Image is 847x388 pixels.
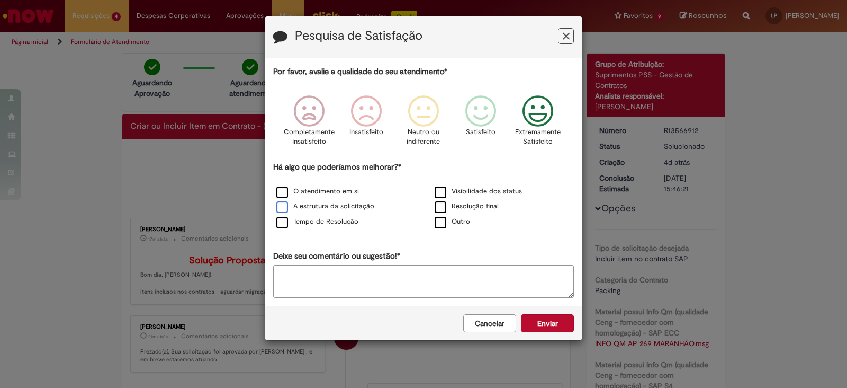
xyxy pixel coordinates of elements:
[273,251,400,262] label: Deixe seu comentário ou sugestão!*
[435,217,470,227] label: Outro
[284,127,335,147] p: Completamente Insatisfeito
[295,29,422,43] label: Pesquisa de Satisfação
[511,87,565,160] div: Extremamente Satisfeito
[454,87,508,160] div: Satisfeito
[521,314,574,332] button: Enviar
[397,87,450,160] div: Neutro ou indiferente
[276,217,358,227] label: Tempo de Resolução
[404,127,443,147] p: Neutro ou indiferente
[515,127,561,147] p: Extremamente Satisfeito
[463,314,516,332] button: Cancelar
[349,127,383,137] p: Insatisfeito
[282,87,336,160] div: Completamente Insatisfeito
[435,187,522,197] label: Visibilidade dos status
[273,162,574,230] div: Há algo que poderíamos melhorar?*
[435,201,499,211] label: Resolução final
[273,66,447,77] label: Por favor, avalie a qualidade do seu atendimento*
[466,127,495,137] p: Satisfeito
[339,87,393,160] div: Insatisfeito
[276,201,374,211] label: A estrutura da solicitação
[276,187,359,197] label: O atendimento em si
